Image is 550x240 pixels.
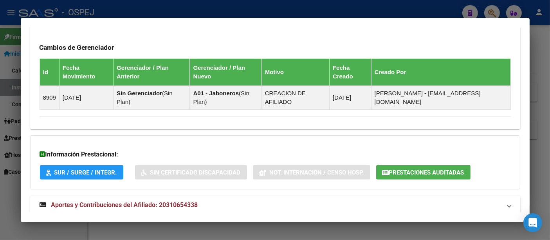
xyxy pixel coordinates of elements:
span: Prestaciones Auditadas [389,169,464,176]
th: Fecha Movimiento [59,59,113,86]
th: Gerenciador / Plan Nuevo [190,59,261,86]
th: Creado Por [371,59,510,86]
td: [PERSON_NAME] - [EMAIL_ADDRESS][DOMAIN_NAME] [371,86,510,110]
span: Aportes y Contribuciones del Afiliado: 20310654338 [51,201,198,209]
td: ( ) [190,86,261,110]
button: Sin Certificado Discapacidad [135,165,247,180]
th: Id [40,59,59,86]
div: Open Intercom Messenger [523,213,542,232]
span: SUR / SURGE / INTEGR. [54,169,117,176]
button: Not. Internacion / Censo Hosp. [253,165,370,180]
th: Fecha Creado [330,59,371,86]
button: Prestaciones Auditadas [376,165,471,180]
button: SUR / SURGE / INTEGR. [40,165,123,180]
td: CREACION DE AFILIADO [261,86,329,110]
td: [DATE] [330,86,371,110]
th: Motivo [261,59,329,86]
span: Sin Certificado Discapacidad [150,169,241,176]
span: Not. Internacion / Censo Hosp. [270,169,364,176]
strong: A01 - Jaboneros [193,90,239,96]
h3: Cambios de Gerenciador [40,43,511,52]
td: ( ) [114,86,190,110]
td: [DATE] [59,86,113,110]
h3: Información Prestacional: [40,150,510,159]
mat-expansion-panel-header: Aportes y Contribuciones del Afiliado: 20310654338 [30,196,520,215]
th: Gerenciador / Plan Anterior [114,59,190,86]
strong: Sin Gerenciador [117,90,162,96]
td: 8909 [40,86,59,110]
